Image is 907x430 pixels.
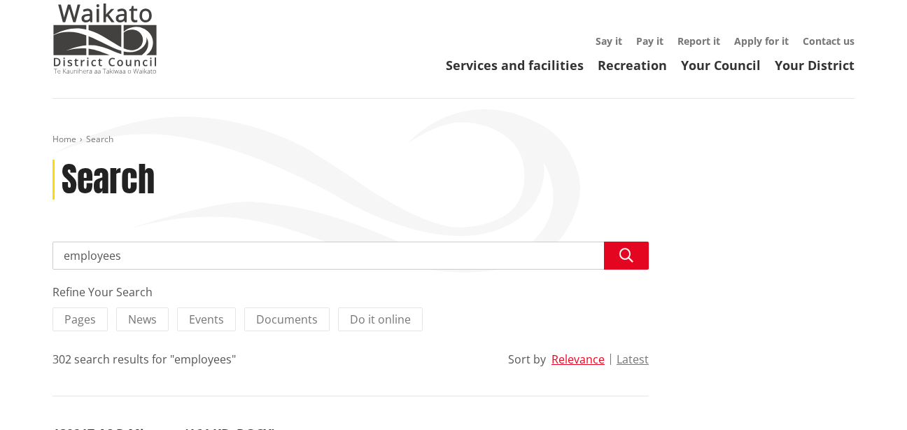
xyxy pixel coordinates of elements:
iframe: Messenger Launcher [843,371,893,422]
a: Recreation [598,57,667,74]
span: Events [189,312,224,327]
a: Say it [596,34,622,48]
a: Pay it [636,34,663,48]
span: Search [86,133,113,145]
a: Contact us [803,34,855,48]
nav: breadcrumb [52,134,855,146]
button: Latest [617,353,649,366]
input: Search input [52,242,649,270]
div: Sort by [508,351,546,368]
h1: Search [62,160,155,200]
img: Waikato District Council - Te Kaunihera aa Takiwaa o Waikato [52,4,157,74]
a: Home [52,133,76,145]
a: Report it [677,34,720,48]
a: Services and facilities [446,57,584,74]
a: Apply for it [734,34,789,48]
div: Refine Your Search [52,284,649,300]
span: Do it online [350,312,411,327]
a: Your District [775,57,855,74]
div: 302 search results for "employees" [52,351,236,368]
span: News [128,312,157,327]
span: Documents [256,312,318,327]
a: Your Council [681,57,761,74]
button: Relevance [551,353,605,366]
span: Pages [64,312,96,327]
